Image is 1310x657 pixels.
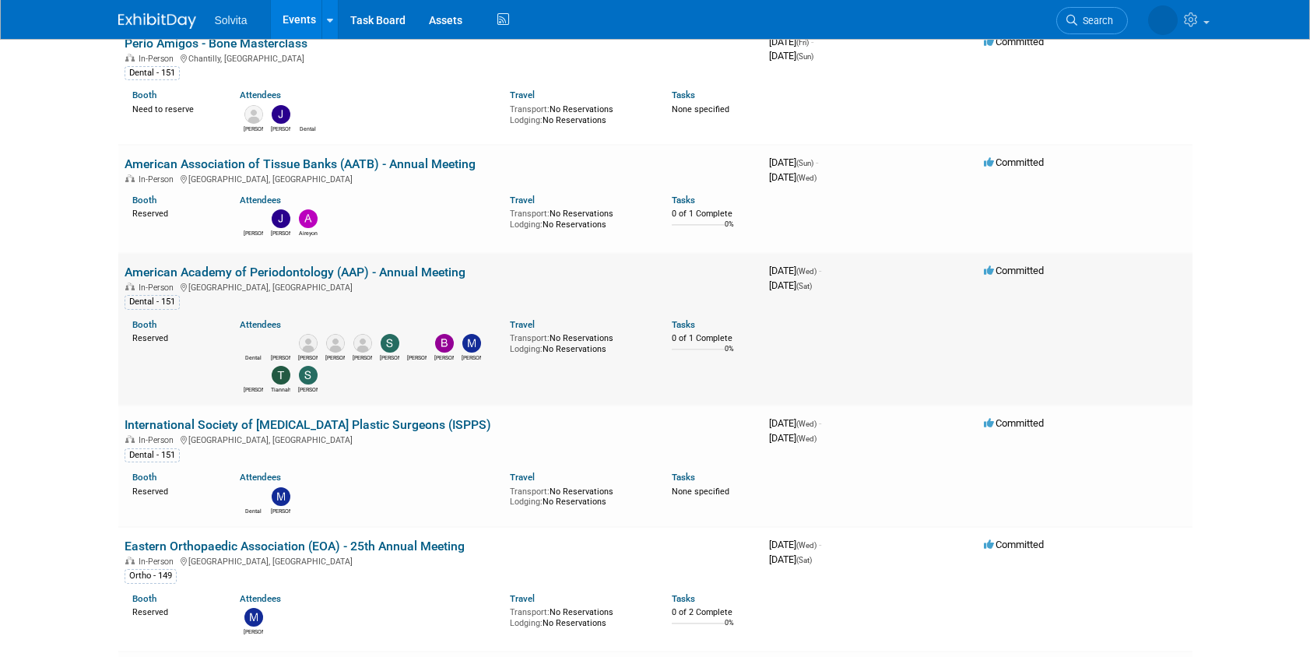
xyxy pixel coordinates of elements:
[510,115,543,125] span: Lodging:
[132,319,156,330] a: Booth
[672,593,695,604] a: Tasks
[672,487,729,497] span: None specified
[132,101,217,115] div: Need to reserve
[510,104,550,114] span: Transport:
[672,104,729,114] span: None specified
[769,36,813,47] span: [DATE]
[381,334,399,353] img: Scott Campbell
[796,434,817,443] span: (Wed)
[244,385,263,394] div: Paul Lehner
[244,627,263,636] div: Matt Stanton
[132,472,156,483] a: Booth
[796,267,817,276] span: (Wed)
[240,472,281,483] a: Attendees
[132,593,156,604] a: Booth
[510,472,535,483] a: Travel
[725,220,734,241] td: 0%
[510,206,648,230] div: No Reservations No Reservations
[244,124,263,133] div: Kandace Gammon
[271,385,290,394] div: Tiannah Halcomb
[298,228,318,237] div: Aireyon Guy
[272,105,290,124] img: Jeremy Northcutt
[132,206,217,220] div: Reserved
[819,539,821,550] span: -
[125,539,465,553] a: Eastern Orthopaedic Association (EOA) - 25th Annual Meeting
[984,417,1044,429] span: Committed
[435,334,454,353] img: Brandon Woods
[769,432,817,444] span: [DATE]
[272,366,290,385] img: Tiannah Halcomb
[510,333,550,343] span: Transport:
[434,353,454,362] div: Brandon Woods
[353,353,372,362] div: Lisa Stratton
[1148,5,1178,35] img: Ryan Brateris
[984,156,1044,168] span: Committed
[132,330,217,344] div: Reserved
[819,265,821,276] span: -
[271,353,290,362] div: Ryan Brateris
[796,556,812,564] span: (Sat)
[125,557,135,564] img: In-Person Event
[132,604,217,618] div: Reserved
[139,283,178,293] span: In-Person
[125,156,476,171] a: American Association of Tissue Banks (AATB) - Annual Meeting
[510,483,648,508] div: No Reservations No Reservations
[510,487,550,497] span: Transport:
[796,420,817,428] span: (Wed)
[139,54,178,64] span: In-Person
[240,195,281,206] a: Attendees
[510,319,535,330] a: Travel
[244,506,263,515] div: Dental Events
[244,209,263,228] img: Paul Lehner
[407,353,427,362] div: Megan McFall
[271,228,290,237] div: Jeremy Wofford
[510,607,550,617] span: Transport:
[326,334,345,353] img: Ron Mercier
[672,319,695,330] a: Tasks
[125,36,307,51] a: Perio Amigos - Bone Masterclass
[510,344,543,354] span: Lodging:
[672,209,757,220] div: 0 of 1 Complete
[118,13,196,29] img: ExhibitDay
[244,334,263,353] img: Dental Events
[125,280,757,293] div: [GEOGRAPHIC_DATA], [GEOGRAPHIC_DATA]
[125,174,135,182] img: In-Person Event
[215,14,248,26] span: Solvita
[672,607,757,618] div: 0 of 2 Complete
[272,334,290,353] img: Ryan Brateris
[796,159,813,167] span: (Sun)
[125,569,177,583] div: Ortho - 149
[132,195,156,206] a: Booth
[244,487,263,506] img: Dental Events
[510,101,648,125] div: No Reservations No Reservations
[819,417,821,429] span: -
[510,220,543,230] span: Lodging:
[139,174,178,184] span: In-Person
[125,435,135,443] img: In-Person Event
[672,90,695,100] a: Tasks
[298,353,318,362] div: Michael Parish
[132,483,217,497] div: Reserved
[272,209,290,228] img: Jeremy Wofford
[271,124,290,133] div: Jeremy Northcutt
[244,228,263,237] div: Paul Lehner
[984,265,1044,276] span: Committed
[244,105,263,124] img: Kandace Gammon
[462,353,481,362] div: Matthew Burns
[769,50,813,61] span: [DATE]
[125,448,180,462] div: Dental - 151
[299,209,318,228] img: Aireyon Guy
[240,593,281,604] a: Attendees
[272,487,290,506] img: Matthew Burns
[353,334,372,353] img: Lisa Stratton
[244,608,263,627] img: Matt Stanton
[125,283,135,290] img: In-Person Event
[240,90,281,100] a: Attendees
[298,124,318,133] div: Dental Events
[796,541,817,550] span: (Wed)
[672,195,695,206] a: Tasks
[125,265,465,279] a: American Academy of Periodontology (AAP) - Annual Meeting
[510,618,543,628] span: Lodging:
[769,171,817,183] span: [DATE]
[325,353,345,362] div: Ron Mercier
